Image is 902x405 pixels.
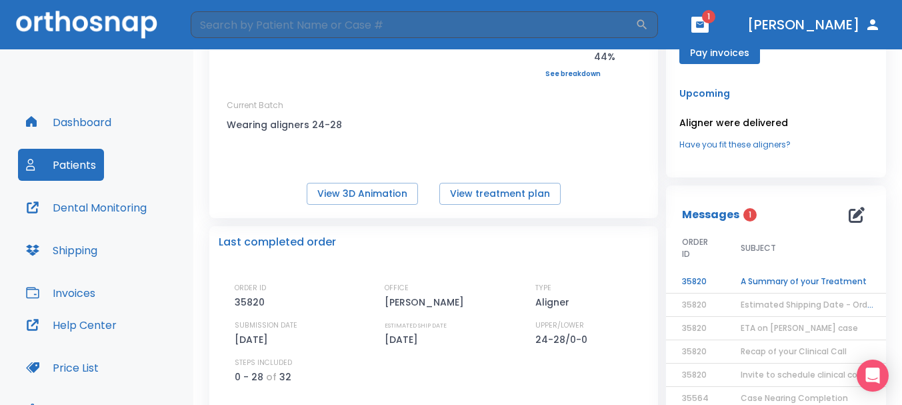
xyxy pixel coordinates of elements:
input: Search by Patient Name or Case # [191,11,635,38]
span: 35820 [682,369,707,380]
p: Messages [682,207,739,223]
p: 35820 [235,294,269,310]
p: Aligner were delivered [679,115,873,131]
span: 35820 [682,299,707,310]
span: 35820 [682,322,707,334]
p: 24-28/0-0 [535,332,592,348]
p: Wearing aligners 24-28 [227,117,347,133]
p: [DATE] [235,332,273,348]
button: Price List [18,352,107,384]
p: ESTIMATED SHIP DATE [385,320,447,332]
p: UPPER/LOWER [535,320,584,332]
a: See breakdown [545,70,615,78]
button: Dental Monitoring [18,191,155,224]
p: STEPS INCLUDED [235,357,292,369]
span: ETA on [PERSON_NAME] case [741,322,858,334]
div: Open Intercom Messenger [857,360,889,392]
p: TYPE [535,282,551,294]
img: Orthosnap [16,11,157,38]
p: Current Batch [227,99,347,111]
button: Pay invoices [679,42,760,64]
p: OFFICE [385,282,409,294]
button: Patients [18,149,104,181]
p: Aligner [535,294,574,310]
span: 1 [702,10,715,23]
button: Invoices [18,277,103,309]
span: ORDER ID [682,236,709,260]
span: Case Nearing Completion [741,392,848,404]
p: [DATE] [385,332,423,348]
button: Dashboard [18,106,119,138]
p: of [266,369,277,385]
span: 35820 [682,346,707,357]
p: ORDER ID [235,282,266,294]
button: [PERSON_NAME] [742,13,886,37]
p: 0 - 28 [235,369,263,385]
p: Last completed order [219,234,336,250]
p: [PERSON_NAME] [385,294,469,310]
p: SUBMISSION DATE [235,320,297,332]
p: 32 [279,369,291,385]
span: Recap of your Clinical Call [741,346,847,357]
button: Help Center [18,309,125,341]
p: 44% [545,49,615,65]
td: A Summary of your Treatment [725,270,891,294]
button: View 3D Animation [307,183,418,205]
button: Shipping [18,234,105,266]
span: SUBJECT [741,242,776,254]
p: Upcoming [679,85,873,101]
td: 35820 [666,270,725,294]
button: View treatment plan [439,183,561,205]
a: Have you fit these aligners? [679,139,873,151]
span: 35564 [682,392,709,404]
span: 1 [743,208,757,222]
